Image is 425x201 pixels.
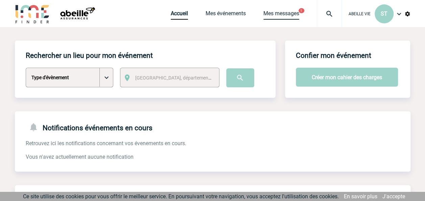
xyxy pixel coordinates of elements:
button: Créer mon cahier des charges [296,68,398,87]
a: Mes événements [206,10,246,20]
h4: Confier mon événement [296,51,371,60]
input: Submit [226,68,254,87]
a: En savoir plus [344,193,377,200]
a: Mes messages [263,10,299,20]
img: notifications-24-px-g.png [28,122,43,132]
h4: Notifications événements en cours [26,122,152,132]
span: Ce site utilise des cookies pour vous offrir le meilleur service. En poursuivant votre navigation... [23,193,339,200]
span: ABEILLE VIE [349,12,371,16]
button: 1 [299,8,304,13]
a: J'accepte [382,193,405,200]
span: ST [381,10,387,17]
img: IME-Finder [15,4,50,23]
span: Vous n'avez actuellement aucune notification [26,154,134,160]
span: [GEOGRAPHIC_DATA], département, région... [135,75,229,81]
a: Accueil [171,10,188,20]
span: Retrouvez ici les notifications concernant vos évenements en cours. [26,140,186,147]
h4: Rechercher un lieu pour mon événement [26,51,153,60]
